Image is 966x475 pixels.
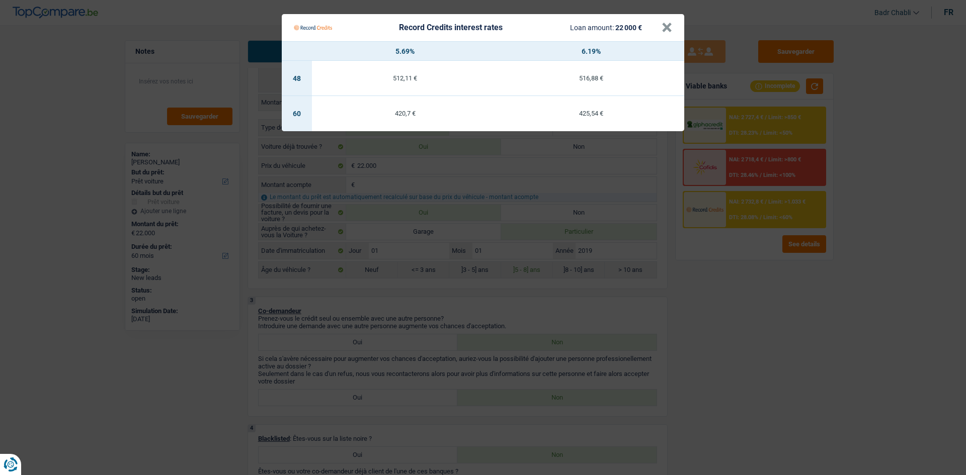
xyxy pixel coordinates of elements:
[570,24,614,32] span: Loan amount:
[662,23,672,33] button: ×
[312,110,498,117] div: 420,7 €
[498,75,684,81] div: 516,88 €
[615,24,642,32] span: 22 000 €
[282,61,312,96] td: 48
[399,24,503,32] div: Record Credits interest rates
[312,75,498,81] div: 512,11 €
[294,18,332,37] img: Record Credits
[498,42,684,61] th: 6.19%
[282,96,312,131] td: 60
[498,110,684,117] div: 425,54 €
[312,42,498,61] th: 5.69%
